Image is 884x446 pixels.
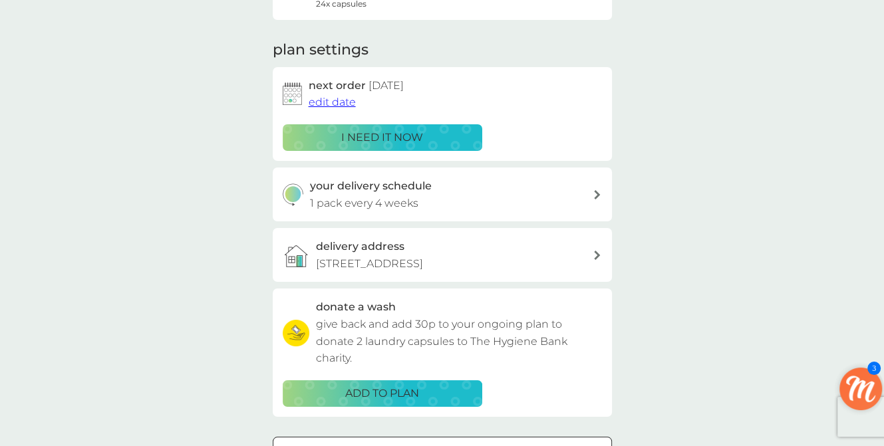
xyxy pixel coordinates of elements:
p: [STREET_ADDRESS] [316,255,423,273]
h3: donate a wash [316,298,396,316]
p: 1 pack every 4 weeks [310,195,418,212]
button: i need it now [283,124,482,151]
h3: your delivery schedule [310,177,432,195]
p: i need it now [341,129,423,146]
h3: delivery address [316,238,404,255]
span: edit date [309,96,356,108]
h2: plan settings [273,40,368,60]
a: delivery address[STREET_ADDRESS] [273,228,612,282]
button: ADD TO PLAN [283,380,482,407]
button: edit date [309,94,356,111]
h2: next order [309,77,404,94]
span: [DATE] [368,79,404,92]
p: give back and add 30p to your ongoing plan to donate 2 laundry capsules to The Hygiene Bank charity. [316,316,602,367]
p: ADD TO PLAN [345,385,419,402]
button: your delivery schedule1 pack every 4 weeks [273,167,612,221]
